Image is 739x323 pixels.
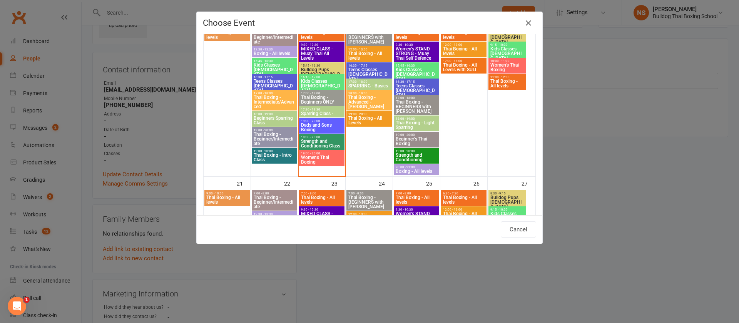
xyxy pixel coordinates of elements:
[301,119,343,123] span: 19:00 - 20:00
[253,63,296,77] span: Kids Classes [DEMOGRAPHIC_DATA]
[395,133,438,137] span: 19:00 - 20:00
[348,48,390,51] span: 12:00 - 13:00
[395,195,438,204] span: Thai Boxing - All levels
[490,59,524,63] span: 10:00 - 11:00
[379,177,393,189] div: 24
[443,208,485,211] span: 12:00 - 13:00
[395,211,438,225] span: Women's STAND STRONG - Muay Thai Self Defence
[490,30,524,44] span: Bulldog Pups [DEMOGRAPHIC_DATA]
[443,211,485,221] span: Thai Boxing - All levels
[301,208,343,211] span: 9:30 - 10:30
[490,63,524,72] span: Women's Thai Boxing
[253,95,296,109] span: Thai Boxing - Intermediate/Advanced
[301,192,343,195] span: 7:00 - 8:00
[301,92,343,95] span: 17:00 - 18:00
[301,155,343,164] span: Womens Thai Boxing
[395,153,438,162] span: Strength and Conditioning
[253,192,296,195] span: 7:00 - 8:00
[348,213,390,216] span: 12:00 - 13:00
[395,120,438,130] span: Thai Boxing - Light Sparring
[253,48,296,51] span: 12:30 - 13:30
[348,92,390,95] span: 18:00 - 19:00
[348,95,390,109] span: Thai Boxing - Advanced - [PERSON_NAME]
[301,136,343,139] span: 19:00 - 20:00
[443,59,485,63] span: 17:00 - 18:00
[348,195,390,209] span: Thai Boxing - BEGINNERS with [PERSON_NAME]
[395,208,438,211] span: 9:30 - 10:30
[206,192,248,195] span: 9:00 - 10:00
[348,67,390,81] span: Teens Classes [DEMOGRAPHIC_DATA]
[253,59,296,63] span: 15:45 - 16:30
[348,84,390,88] span: SPARRING - Basics
[253,129,296,132] span: 19:00 - 20:00
[490,195,524,209] span: Bulldog Pups [DEMOGRAPHIC_DATA]
[395,192,438,195] span: 7:00 - 8:00
[301,67,343,81] span: Bulldog Pups [DEMOGRAPHIC_DATA]
[301,43,343,47] span: 9:30 - 10:30
[253,149,296,153] span: 19:00 - 20:00
[348,192,390,195] span: 7:00 - 8:00
[301,108,343,111] span: 17:30 - 18:30
[8,297,26,315] iframe: Intercom live chat
[253,75,296,79] span: 16:30 - 17:15
[253,51,296,56] span: Boxing - All levels
[237,177,251,189] div: 21
[331,177,345,189] div: 23
[301,111,343,116] span: Sparring Class -
[301,211,343,225] span: MIXED CLASS - Muay Thai All Levels
[395,43,438,47] span: 9:30 - 10:30
[443,47,485,56] span: Thai Boxing - All levels
[395,96,438,100] span: 17:00 - 18:00
[253,92,296,95] span: 17:00 - 18:00
[253,112,296,116] span: 18:00 - 19:00
[301,30,343,40] span: Thai Boxing - All levels
[348,116,390,125] span: Thai Boxing - All Levels
[301,47,343,60] span: MIXED CLASS - Muay Thai All Levels
[395,169,438,174] span: Boxing - All levels
[395,47,438,60] span: Women's STAND STRONG - Muay Thai Self Defence
[253,79,296,93] span: Teens Classes [DEMOGRAPHIC_DATA]
[301,95,343,104] span: Thai Boxing - Beginners ONLY
[501,221,536,238] button: Cancel
[203,18,536,28] h4: Choose Event
[395,67,438,81] span: Kids Classes [DEMOGRAPHIC_DATA]
[253,213,296,216] span: 12:30 - 13:30
[443,192,485,195] span: 6:30 - 7:30
[443,63,485,72] span: Thai Boxing - All Levels with SULI
[490,211,524,225] span: Kids Classes [DEMOGRAPHIC_DATA]
[443,195,485,204] span: Thai Boxing - All levels
[490,43,524,47] span: 9:15 - 10:00
[490,79,524,88] span: Thai Boxing - All levels
[253,132,296,146] span: Thai Boxing - Beginner/Intermediate
[301,139,343,148] span: Strength and Conditioning Class
[522,177,535,189] div: 27
[395,117,438,120] span: 18:00 - 19:00
[348,80,390,84] span: 17:00 - 18:00
[395,84,438,97] span: Teens Classes [DEMOGRAPHIC_DATA]
[443,30,485,40] span: Thai Boxing - All levels
[522,17,535,29] button: Close
[395,166,438,169] span: 20:00 - 21:00
[395,100,438,114] span: Thai Boxing - BEGINNERS with [PERSON_NAME]
[490,75,524,79] span: 11:00 - 12:00
[284,177,298,189] div: 22
[253,153,296,162] span: Thai Boxing - Intro Class
[490,208,524,211] span: 9:15 - 10:00
[348,64,390,67] span: 16:30 - 17:15
[23,297,30,303] span: 1
[253,30,296,44] span: Thai Boxing - Beginner/Intermediate
[490,192,524,195] span: 8:30 - 9:15
[348,30,390,44] span: Thai Boxing - BEGINNERS with [PERSON_NAME]
[301,79,343,93] span: Kids Classes [DEMOGRAPHIC_DATA]
[206,30,248,40] span: Thai Boxing - All levels
[473,177,487,189] div: 26
[490,47,524,60] span: Kids Classes [DEMOGRAPHIC_DATA]
[253,195,296,209] span: Thai Boxing - Beginner/Intermediate
[301,123,343,132] span: Dads and Sons Boxing
[206,195,248,204] span: Thai Boxing - All levels
[395,137,438,146] span: Beginner's Thai Boxing
[301,75,343,79] span: 16:15 - 17:00
[426,177,440,189] div: 25
[301,195,343,204] span: Thai Boxing - All levels
[348,112,390,116] span: 19:00 - 20:00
